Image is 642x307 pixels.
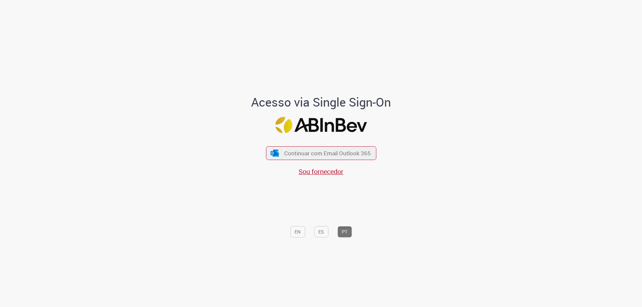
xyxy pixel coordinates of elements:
button: PT [337,226,352,238]
button: EN [290,226,305,238]
button: ES [314,226,328,238]
img: ícone Azure/Microsoft 360 [270,150,280,157]
button: ícone Azure/Microsoft 360 Continuar com Email Outlook 365 [266,146,376,160]
img: Logo ABInBev [275,117,367,133]
h1: Acesso via Single Sign-On [228,96,414,109]
span: Continuar com Email Outlook 365 [284,149,371,157]
a: Sou fornecedor [299,167,343,176]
